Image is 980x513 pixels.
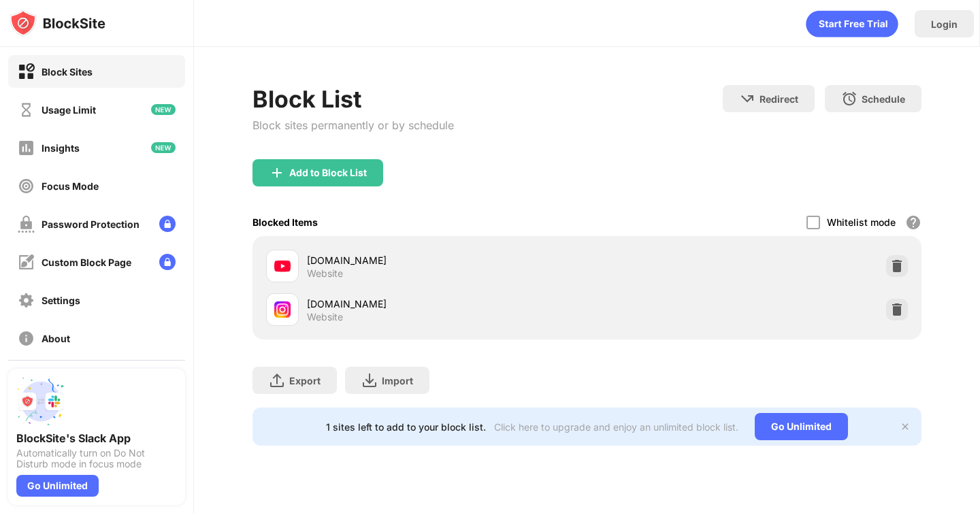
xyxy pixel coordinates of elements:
img: x-button.svg [900,421,911,432]
div: Whitelist mode [827,216,896,228]
img: about-off.svg [18,330,35,347]
div: Import [382,375,413,386]
div: Go Unlimited [16,475,99,497]
img: logo-blocksite.svg [10,10,105,37]
div: 1 sites left to add to your block list. [326,421,486,433]
div: Click here to upgrade and enjoy an unlimited block list. [494,421,738,433]
div: Custom Block Page [42,256,131,268]
img: password-protection-off.svg [18,216,35,233]
img: block-on.svg [18,63,35,80]
div: animation [806,10,898,37]
div: Go Unlimited [755,413,848,440]
div: Website [307,311,343,323]
img: favicons [274,301,291,318]
div: [DOMAIN_NAME] [307,253,587,267]
div: Block sites permanently or by schedule [252,118,454,132]
div: Redirect [759,93,798,105]
img: insights-off.svg [18,139,35,156]
img: settings-off.svg [18,292,35,309]
img: favicons [274,258,291,274]
img: lock-menu.svg [159,216,176,232]
div: Website [307,267,343,280]
div: Add to Block List [289,167,367,178]
div: Settings [42,295,80,306]
div: Schedule [862,93,905,105]
div: Password Protection [42,218,140,230]
div: Focus Mode [42,180,99,192]
div: Block Sites [42,66,93,78]
img: new-icon.svg [151,142,176,153]
div: BlockSite's Slack App [16,431,177,445]
img: push-slack.svg [16,377,65,426]
img: focus-off.svg [18,178,35,195]
div: Export [289,375,321,386]
div: Automatically turn on Do Not Disturb mode in focus mode [16,448,177,469]
div: Blocked Items [252,216,318,228]
div: Insights [42,142,80,154]
div: Login [931,18,958,30]
div: [DOMAIN_NAME] [307,297,587,311]
img: customize-block-page-off.svg [18,254,35,271]
img: new-icon.svg [151,104,176,115]
div: Usage Limit [42,104,96,116]
div: About [42,333,70,344]
img: time-usage-off.svg [18,101,35,118]
div: Block List [252,85,454,113]
img: lock-menu.svg [159,254,176,270]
